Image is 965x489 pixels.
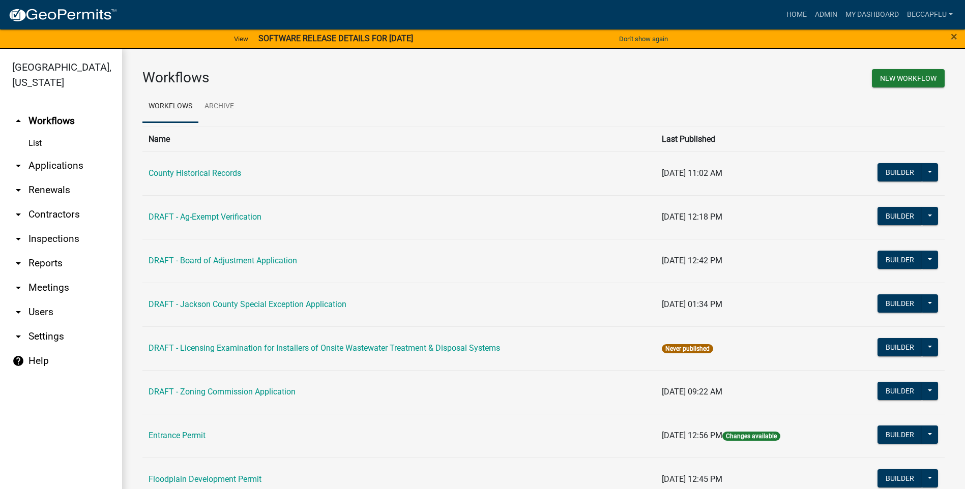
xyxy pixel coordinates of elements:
[872,69,945,87] button: New Workflow
[951,29,957,44] span: ×
[903,5,957,24] a: BeccaPflu
[198,90,240,123] a: Archive
[878,163,922,181] button: Builder
[878,207,922,225] button: Builder
[662,299,722,309] span: [DATE] 01:34 PM
[662,474,722,484] span: [DATE] 12:45 PM
[149,387,296,396] a: DRAFT - Zoning Commission Application
[878,294,922,313] button: Builder
[12,355,24,367] i: help
[258,34,413,43] strong: SOFTWARE RELEASE DETAILS FOR [DATE]
[149,212,261,222] a: DRAFT - Ag-Exempt Verification
[841,5,903,24] a: My Dashboard
[12,115,24,127] i: arrow_drop_up
[149,299,346,309] a: DRAFT - Jackson County Special Exception Application
[662,212,722,222] span: [DATE] 12:18 PM
[12,233,24,245] i: arrow_drop_down
[12,306,24,318] i: arrow_drop_down
[149,343,500,353] a: DRAFT - Licensing Examination for Installers of Onsite Wastewater Treatment & Disposal Systems
[878,425,922,444] button: Builder
[662,168,722,178] span: [DATE] 11:02 AM
[782,5,811,24] a: Home
[142,69,536,86] h3: Workflows
[811,5,841,24] a: Admin
[149,431,206,440] a: Entrance Permit
[149,168,241,178] a: County Historical Records
[12,208,24,221] i: arrow_drop_down
[878,382,922,400] button: Builder
[12,184,24,196] i: arrow_drop_down
[149,474,261,484] a: Floodplain Development Permit
[12,257,24,269] i: arrow_drop_down
[656,127,840,151] th: Last Published
[951,30,957,43] button: Close
[12,160,24,172] i: arrow_drop_down
[142,127,656,151] th: Name
[662,431,722,440] span: [DATE] 12:56 PM
[615,30,672,47] button: Don't show again
[878,251,922,269] button: Builder
[230,30,252,47] a: View
[12,330,24,343] i: arrow_drop_down
[662,256,722,265] span: [DATE] 12:42 PM
[662,344,713,353] span: Never published
[142,90,198,123] a: Workflows
[722,432,780,441] span: Changes available
[878,338,922,356] button: Builder
[662,387,722,396] span: [DATE] 09:22 AM
[149,256,297,265] a: DRAFT - Board of Adjustment Application
[12,282,24,294] i: arrow_drop_down
[878,469,922,487] button: Builder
